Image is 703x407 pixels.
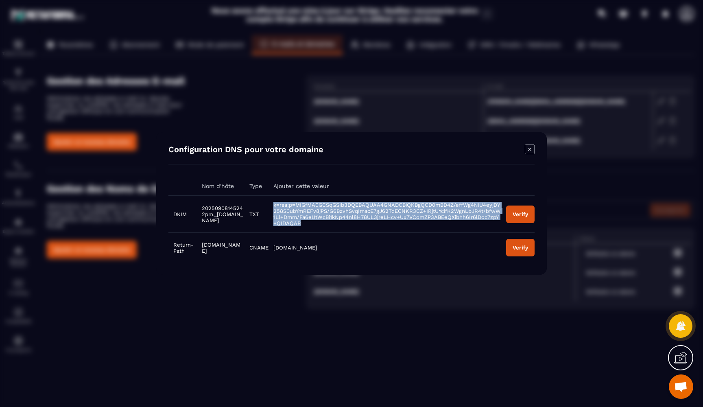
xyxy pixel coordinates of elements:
td: DKIM [168,196,197,233]
th: Type [245,177,269,196]
span: k=rsa;p=MIGfMA0GCSqGSIb3DQEBAQUAA4GNADCBiQKBgQCD0mBD4Z/effWg4NiU4eyjDY258S0ubYmREFv8jPS/G6BzvhSvq... [273,202,501,226]
td: TXT [245,196,269,233]
span: [DOMAIN_NAME] [202,242,240,254]
td: CNAME [245,233,269,263]
button: Verify [506,206,535,223]
th: Ajouter cette valeur [269,177,501,196]
td: Return-Path [168,233,197,263]
th: Nom d'hôte [197,177,244,196]
span: 20250908145242pm._[DOMAIN_NAME] [202,205,243,223]
div: Verify [513,211,528,217]
button: Verify [506,239,535,256]
span: [DOMAIN_NAME] [273,245,317,251]
h4: Configuration DNS pour votre domaine [168,144,323,156]
div: Verify [513,245,528,251]
div: Ouvrir le chat [669,374,693,399]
